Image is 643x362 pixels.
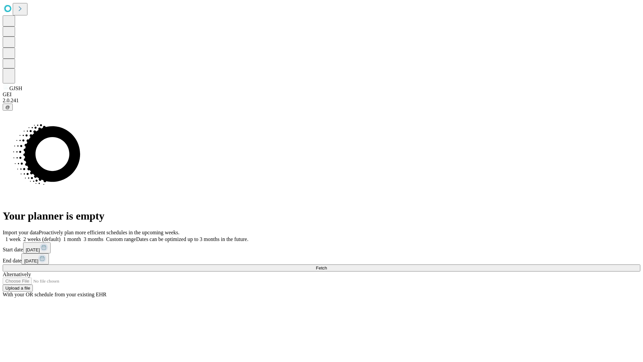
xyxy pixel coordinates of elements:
div: GEI [3,92,640,98]
div: End date [3,253,640,264]
span: 1 month [63,236,81,242]
button: [DATE] [21,253,49,264]
span: [DATE] [24,258,38,263]
h1: Your planner is empty [3,210,640,222]
span: [DATE] [26,247,40,252]
div: Start date [3,242,640,253]
span: Fetch [316,265,327,270]
span: GJSH [9,85,22,91]
span: 2 weeks (default) [23,236,61,242]
span: Custom range [106,236,136,242]
span: Import your data [3,230,39,235]
div: 2.0.241 [3,98,640,104]
button: Upload a file [3,285,33,292]
span: @ [5,105,10,110]
span: Proactively plan more efficient schedules in the upcoming weeks. [39,230,180,235]
span: Alternatively [3,271,31,277]
span: 1 week [5,236,21,242]
span: 3 months [84,236,103,242]
button: [DATE] [23,242,51,253]
span: With your OR schedule from your existing EHR [3,292,106,297]
span: Dates can be optimized up to 3 months in the future. [136,236,248,242]
button: Fetch [3,264,640,271]
button: @ [3,104,13,111]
